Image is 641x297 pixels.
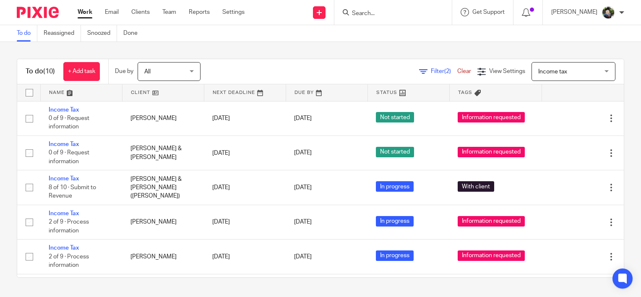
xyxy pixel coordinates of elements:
td: [PERSON_NAME] & [PERSON_NAME] ([PERSON_NAME]) [122,170,204,205]
span: View Settings [489,68,525,74]
span: (10) [43,68,55,75]
p: [PERSON_NAME] [551,8,597,16]
a: Income Tax [49,211,79,216]
a: Snoozed [87,25,117,42]
span: 2 of 9 · Process information [49,219,89,234]
span: Income tax [538,69,567,75]
span: Information requested [458,250,525,261]
a: Income Tax [49,141,79,147]
h1: To do [26,67,55,76]
span: [DATE] [294,115,312,121]
td: [DATE] [204,101,286,135]
p: Due by [115,67,133,76]
a: Reassigned [44,25,81,42]
a: Reports [189,8,210,16]
span: With client [458,181,494,192]
span: 0 of 9 · Request information [49,115,89,130]
a: Work [78,8,92,16]
a: Email [105,8,119,16]
a: To do [17,25,37,42]
a: + Add task [63,62,100,81]
td: [DATE] [204,170,286,205]
td: [DATE] [204,135,286,170]
span: In progress [376,181,414,192]
a: Income Tax [49,245,79,251]
a: Income Tax [49,107,79,113]
img: Pixie [17,7,59,18]
span: Information requested [458,216,525,227]
td: [PERSON_NAME] & [PERSON_NAME] [122,135,204,170]
a: Income Tax [49,176,79,182]
span: 8 of 10 · Submit to Revenue [49,185,96,199]
span: 0 of 9 · Request information [49,150,89,165]
span: In progress [376,216,414,227]
a: Clear [457,68,471,74]
span: Information requested [458,147,525,157]
a: Settings [222,8,245,16]
td: [DATE] [204,240,286,274]
span: 2 of 9 · Process information [49,254,89,268]
span: Get Support [472,9,505,15]
span: Tags [458,90,472,95]
img: Jade.jpeg [602,6,615,19]
span: Information requested [458,112,525,122]
span: [DATE] [294,254,312,260]
a: Done [123,25,144,42]
td: [PERSON_NAME] [122,205,204,239]
td: [DATE] [204,205,286,239]
span: Not started [376,147,414,157]
input: Search [351,10,427,18]
span: In progress [376,250,414,261]
span: Not started [376,112,414,122]
span: [DATE] [294,185,312,190]
a: Team [162,8,176,16]
td: [PERSON_NAME] [122,240,204,274]
td: [PERSON_NAME] [122,101,204,135]
span: All [144,69,151,75]
a: Clients [131,8,150,16]
span: [DATE] [294,219,312,225]
span: (2) [444,68,451,74]
span: [DATE] [294,150,312,156]
span: Filter [431,68,457,74]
